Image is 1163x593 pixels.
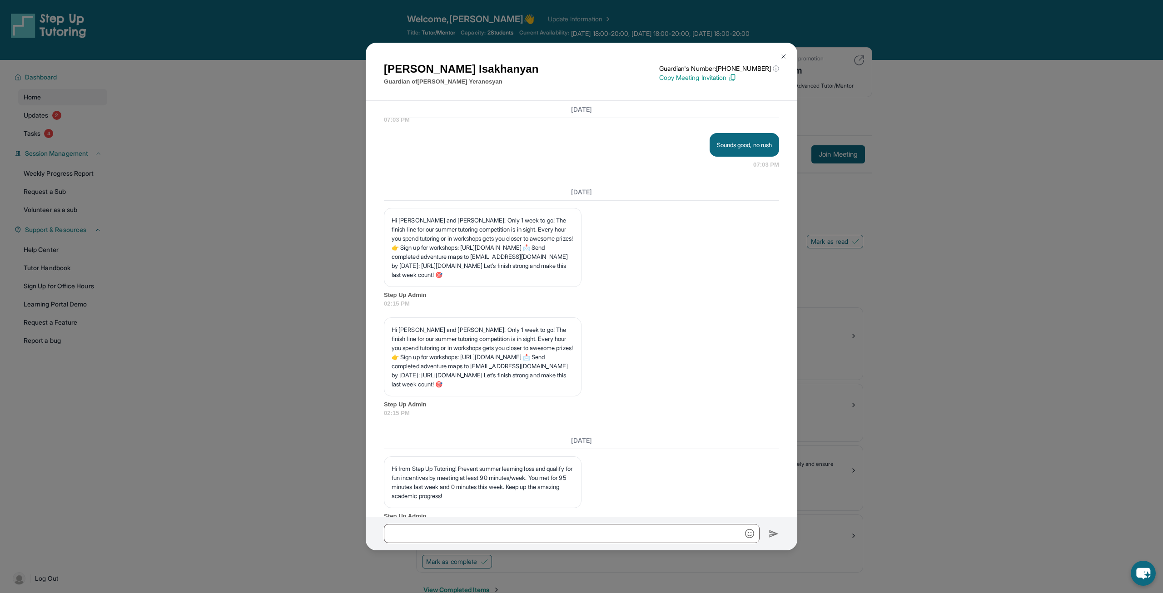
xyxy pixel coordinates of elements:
[392,325,574,389] p: Hi [PERSON_NAME] and [PERSON_NAME]! Only 1 week to go! The finish line for our summer tutoring co...
[745,529,754,538] img: Emoji
[384,61,538,77] h1: [PERSON_NAME] Isakhanyan
[384,299,779,308] span: 02:15 PM
[753,160,779,169] span: 07:03 PM
[769,529,779,539] img: Send icon
[384,188,779,197] h3: [DATE]
[773,64,779,73] span: ⓘ
[384,409,779,418] span: 02:15 PM
[717,140,772,149] p: Sounds good, no rush
[384,291,779,300] span: Step Up Admin
[384,104,779,114] h3: [DATE]
[384,77,538,86] p: Guardian of [PERSON_NAME] Yeranosyan
[1131,561,1156,586] button: chat-button
[659,64,779,73] p: Guardian's Number: [PHONE_NUMBER]
[384,400,779,409] span: Step Up Admin
[384,115,779,124] span: 07:03 PM
[728,74,736,82] img: Copy Icon
[392,216,574,279] p: Hi [PERSON_NAME] and [PERSON_NAME]! Only 1 week to go! The finish line for our summer tutoring co...
[659,73,779,82] p: Copy Meeting Invitation
[780,53,787,60] img: Close Icon
[392,464,574,500] p: Hi from Step Up Tutoring! Prevent summer learning loss and qualify for fun incentives by meeting ...
[384,436,779,445] h3: [DATE]
[384,512,779,521] span: Step Up Admin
